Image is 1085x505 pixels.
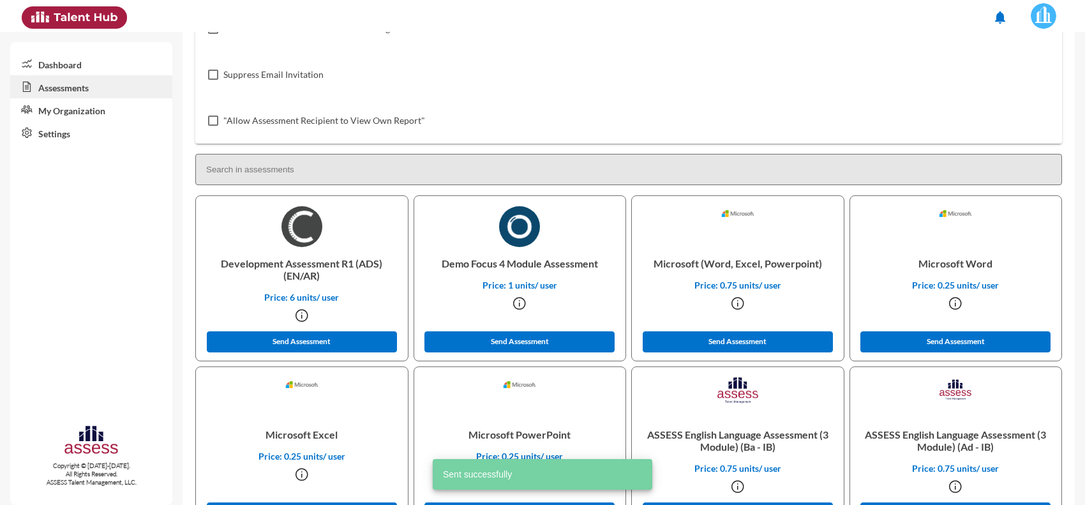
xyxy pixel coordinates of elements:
[10,462,172,486] p: Copyright © [DATE]-[DATE]. All Rights Reserved. ASSESS Talent Management, LLC.
[443,468,512,481] span: Sent successfully
[206,292,398,303] p: Price: 6 units/ user
[10,75,172,98] a: Assessments
[424,280,616,290] p: Price: 1 units/ user
[10,121,172,144] a: Settings
[860,331,1051,352] button: Send Assessment
[424,247,616,280] p: Demo Focus 4 Module Assessment
[424,331,615,352] button: Send Assessment
[206,451,398,462] p: Price: 0.25 units/ user
[424,418,616,451] p: Microsoft PowerPoint
[860,247,1052,280] p: Microsoft Word
[642,418,834,463] p: ASSESS English Language Assessment (3 Module) (Ba - IB)
[206,418,398,451] p: Microsoft Excel
[642,247,834,280] p: Microsoft (Word, Excel, Powerpoint)
[643,331,833,352] button: Send Assessment
[10,52,172,75] a: Dashboard
[10,98,172,121] a: My Organization
[642,280,834,290] p: Price: 0.75 units/ user
[207,331,397,352] button: Send Assessment
[63,424,120,459] img: assesscompany-logo.png
[195,154,1062,185] input: Search in assessments
[860,418,1052,463] p: ASSESS English Language Assessment (3 Module) (Ad - IB)
[860,280,1052,290] p: Price: 0.25 units/ user
[223,67,324,82] span: Suppress Email Invitation
[206,247,398,292] p: Development Assessment R1 (ADS) (EN/AR)
[223,113,425,128] span: "Allow Assessment Recipient to View Own Report"
[642,463,834,474] p: Price: 0.75 units/ user
[992,10,1008,25] mat-icon: notifications
[860,463,1052,474] p: Price: 0.75 units/ user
